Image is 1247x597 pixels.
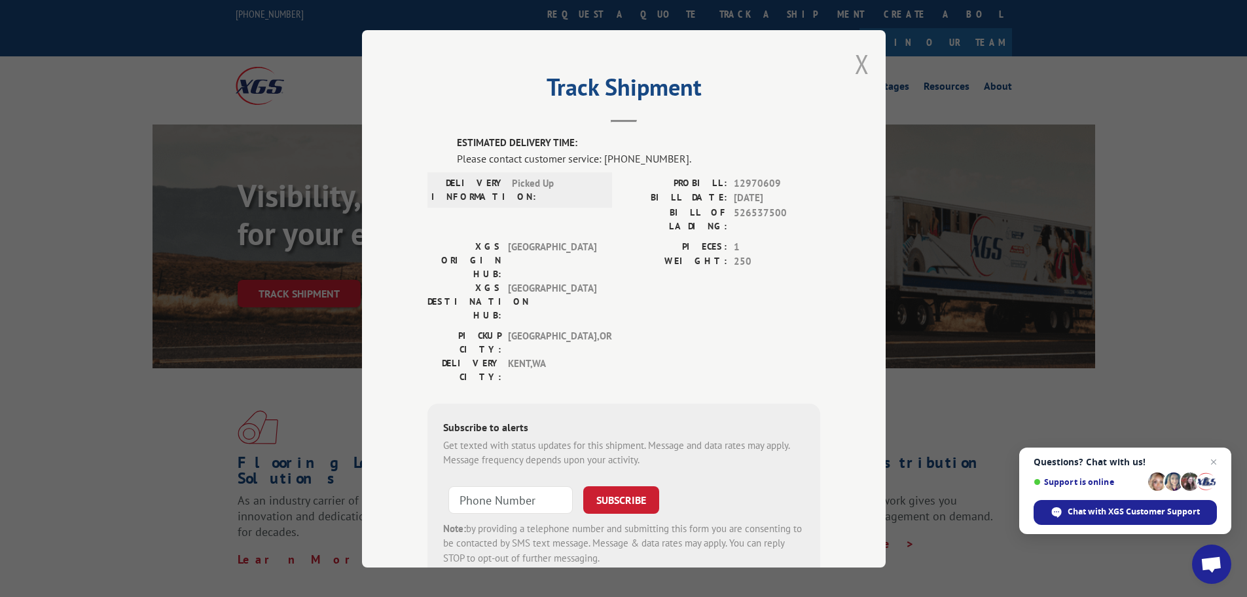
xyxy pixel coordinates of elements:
span: 250 [734,254,820,269]
span: Picked Up [512,176,600,203]
label: XGS DESTINATION HUB: [427,280,501,322]
span: Questions? Chat with us! [1034,457,1217,467]
span: [GEOGRAPHIC_DATA] [508,280,596,322]
span: [GEOGRAPHIC_DATA] [508,239,596,280]
label: XGS ORIGIN HUB: [427,239,501,280]
span: 1 [734,239,820,254]
span: Chat with XGS Customer Support [1068,506,1200,518]
input: Phone Number [448,486,573,513]
a: Open chat [1192,545,1231,584]
div: Get texted with status updates for this shipment. Message and data rates may apply. Message frequ... [443,438,804,467]
span: Chat with XGS Customer Support [1034,500,1217,525]
strong: Note: [443,522,466,534]
span: [GEOGRAPHIC_DATA] , OR [508,328,596,356]
span: Support is online [1034,477,1144,487]
label: BILL OF LADING: [624,205,727,233]
div: by providing a telephone number and submitting this form you are consenting to be contacted by SM... [443,521,804,566]
span: 526537500 [734,205,820,233]
label: DELIVERY CITY: [427,356,501,383]
span: [DATE] [734,191,820,206]
div: Please contact customer service: [PHONE_NUMBER]. [457,150,820,166]
label: BILL DATE: [624,191,727,206]
div: Subscribe to alerts [443,419,804,438]
label: PICKUP CITY: [427,328,501,356]
label: WEIGHT: [624,254,727,269]
span: 12970609 [734,176,820,191]
label: PROBILL: [624,176,727,191]
label: PIECES: [624,239,727,254]
button: SUBSCRIBE [583,486,659,513]
h2: Track Shipment [427,78,820,103]
label: DELIVERY INFORMATION: [431,176,505,203]
span: KENT , WA [508,356,596,383]
button: Close modal [855,47,869,81]
label: ESTIMATED DELIVERY TIME: [457,136,820,151]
